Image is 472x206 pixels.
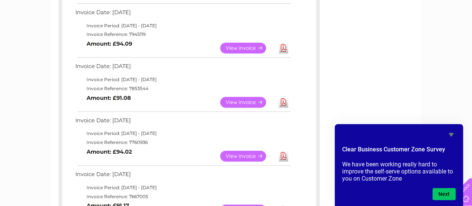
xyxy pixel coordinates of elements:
a: Blog [407,32,418,37]
td: Invoice Date: [DATE] [74,169,292,183]
a: View [220,97,275,108]
td: Invoice Period: [DATE] - [DATE] [74,21,292,30]
td: Invoice Date: [DATE] [74,61,292,75]
h2: Clear Business Customer Zone Survey [342,145,456,158]
p: We have been working really hard to improve the self-serve options available to you on Customer Zone [342,161,456,182]
td: Invoice Reference: 7853544 [74,84,292,93]
b: Amount: £94.02 [87,148,132,155]
a: 0333 014 3131 [331,4,383,13]
a: View [220,151,275,162]
td: Invoice Date: [DATE] [74,7,292,21]
a: Energy [359,32,376,37]
img: logo.png [16,19,54,42]
button: Next question [432,188,456,200]
td: Invoice Period: [DATE] - [DATE] [74,75,292,84]
a: Contact [422,32,441,37]
td: Invoice Reference: 7667005 [74,192,292,201]
div: Clear Business is a trading name of Verastar Limited (registered in [GEOGRAPHIC_DATA] No. 3667643... [60,4,413,36]
td: Invoice Date: [DATE] [74,116,292,129]
div: Clear Business Customer Zone Survey [342,130,456,200]
td: Invoice Period: [DATE] - [DATE] [74,183,292,192]
td: Invoice Period: [DATE] - [DATE] [74,129,292,138]
a: Log out [447,32,465,37]
button: Hide survey [447,130,456,139]
b: Amount: £94.09 [87,40,132,47]
td: Invoice Reference: 7760936 [74,138,292,147]
a: View [220,43,275,53]
a: Download [279,43,288,53]
a: Download [279,97,288,108]
b: Amount: £91.08 [87,95,131,101]
a: Download [279,151,288,162]
a: Water [341,32,355,37]
a: Telecoms [380,32,403,37]
td: Invoice Reference: 7945119 [74,30,292,39]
